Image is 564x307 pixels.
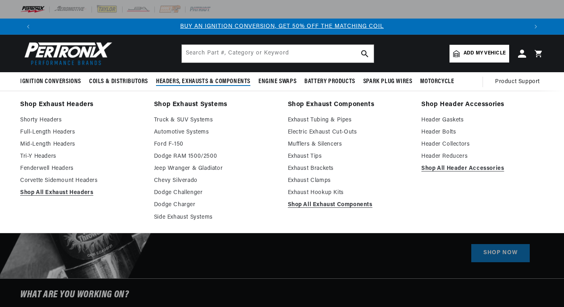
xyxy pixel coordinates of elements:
[182,45,374,63] input: Search Part #, Category or Keyword
[154,140,277,149] a: Ford F-150
[288,188,410,198] a: Exhaust Hookup Kits
[154,115,277,125] a: Truck & SUV Systems
[356,45,374,63] button: search button
[288,140,410,149] a: Mufflers & Silencers
[154,99,277,111] a: Shop Exhaust Systems
[154,127,277,137] a: Automotive Systems
[20,40,113,67] img: Pertronix
[288,115,410,125] a: Exhaust Tubing & Pipes
[20,99,143,111] a: Shop Exhaust Headers
[20,19,36,35] button: Translation missing: en.sections.announcements.previous_announcement
[180,23,384,29] a: BUY AN IGNITION CONVERSION, GET 50% OFF THE MATCHING COIL
[421,164,544,173] a: Shop All Header Accessories
[359,72,416,91] summary: Spark Plug Wires
[363,77,412,86] span: Spark Plug Wires
[420,77,454,86] span: Motorcycle
[288,164,410,173] a: Exhaust Brackets
[154,213,277,222] a: Side Exhaust Systems
[416,72,458,91] summary: Motorcycle
[495,77,540,86] span: Product Support
[288,200,410,210] a: Shop All Exhaust Components
[20,152,143,161] a: Tri-Y Headers
[20,176,143,186] a: Corvette Sidemount Headers
[421,140,544,149] a: Header Collectors
[288,99,410,111] a: Shop Exhaust Components
[495,72,544,92] summary: Product Support
[288,152,410,161] a: Exhaust Tips
[154,164,277,173] a: Jeep Wranger & Gladiator
[156,77,250,86] span: Headers, Exhausts & Components
[288,127,410,137] a: Electric Exhaust Cut-Outs
[300,72,359,91] summary: Battery Products
[288,176,410,186] a: Exhaust Clamps
[20,77,81,86] span: Ignition Conversions
[421,127,544,137] a: Header Bolts
[421,99,544,111] a: Shop Header Accessories
[304,77,355,86] span: Battery Products
[20,188,143,198] a: Shop All Exhaust Headers
[85,72,152,91] summary: Coils & Distributors
[20,115,143,125] a: Shorty Headers
[421,152,544,161] a: Header Reducers
[154,188,277,198] a: Dodge Challenger
[20,164,143,173] a: Fenderwell Headers
[36,22,528,31] div: 1 of 3
[258,77,296,86] span: Engine Swaps
[154,176,277,186] a: Chevy Silverado
[450,45,509,63] a: Add my vehicle
[254,72,300,91] summary: Engine Swaps
[20,72,85,91] summary: Ignition Conversions
[471,244,530,262] a: SHOP NOW
[528,19,544,35] button: Translation missing: en.sections.announcements.next_announcement
[154,200,277,210] a: Dodge Charger
[152,72,254,91] summary: Headers, Exhausts & Components
[20,140,143,149] a: Mid-Length Headers
[421,115,544,125] a: Header Gaskets
[464,50,506,57] span: Add my vehicle
[20,127,143,137] a: Full-Length Headers
[36,22,528,31] div: Announcement
[89,77,148,86] span: Coils & Distributors
[154,152,277,161] a: Dodge RAM 1500/2500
